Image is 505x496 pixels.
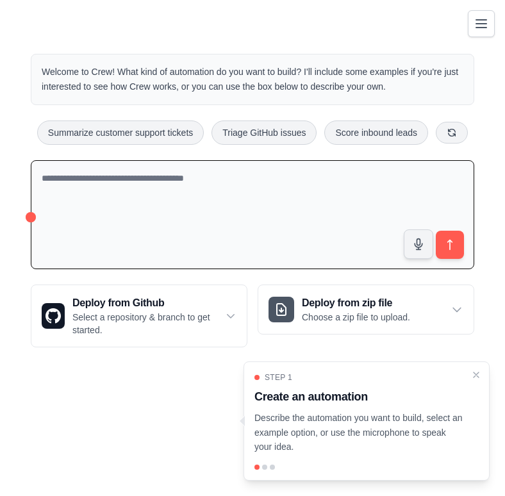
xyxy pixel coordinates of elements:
p: Describe the automation you want to build, select an example option, or use the microphone to spe... [254,411,463,454]
button: Summarize customer support tickets [37,120,204,145]
button: Toggle navigation [468,10,495,37]
button: Score inbound leads [324,120,428,145]
button: Close walkthrough [471,370,481,380]
h3: Deploy from Github [72,295,225,311]
h3: Create an automation [254,388,463,406]
span: Step 1 [265,372,292,383]
p: Welcome to Crew! What kind of automation do you want to build? I'll include some examples if you'... [42,65,463,94]
p: Choose a zip file to upload. [302,311,410,324]
button: Triage GitHub issues [211,120,317,145]
p: Select a repository & branch to get started. [72,311,225,336]
h3: Deploy from zip file [302,295,410,311]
